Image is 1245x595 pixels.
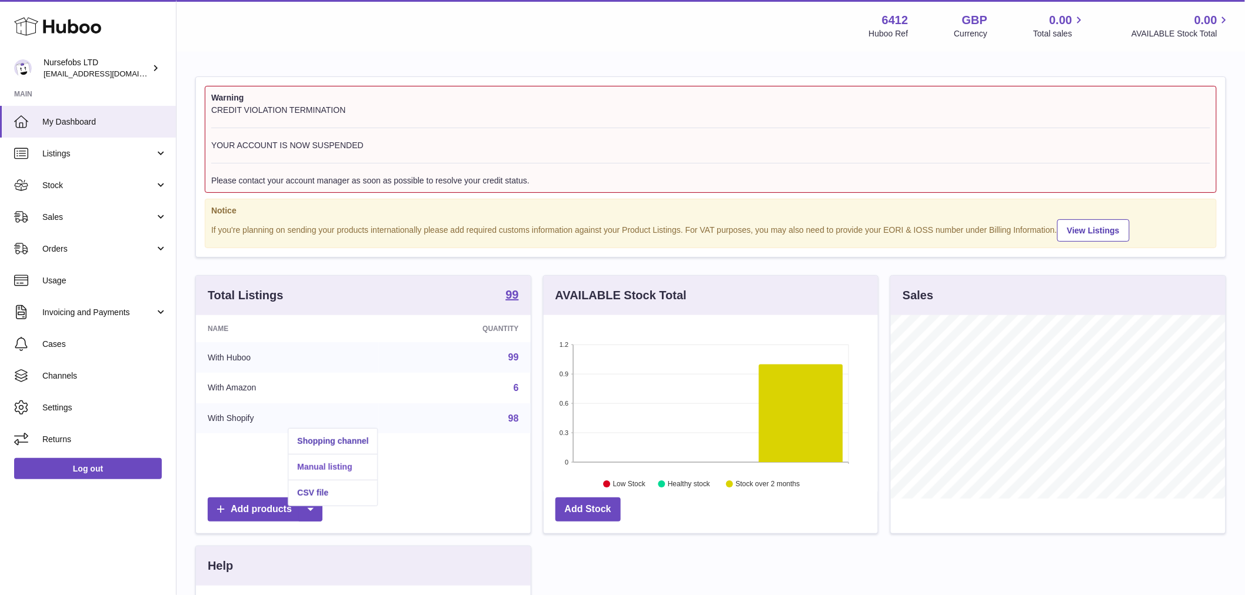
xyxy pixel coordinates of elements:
[42,434,167,445] span: Returns
[560,400,568,407] text: 0.6
[196,373,379,403] td: With Amazon
[42,180,155,191] span: Stock
[44,69,173,78] span: [EMAIL_ADDRESS][DOMAIN_NAME]
[211,205,1210,216] strong: Notice
[208,497,322,522] a: Add products
[1033,12,1086,39] a: 0.00 Total sales
[1131,28,1231,39] span: AVAILABLE Stock Total
[954,28,988,39] div: Currency
[196,342,379,373] td: With Huboo
[42,212,155,223] span: Sales
[288,429,377,454] a: Shopping channel
[208,558,233,574] h3: Help
[196,403,379,434] td: With Shopify
[42,307,155,318] span: Invoicing and Payments
[560,370,568,377] text: 0.9
[211,218,1210,242] div: If you're planning on sending your products internationally please add required customs informati...
[1050,12,1073,28] span: 0.00
[555,288,687,303] h3: AVAILABLE Stock Total
[560,429,568,436] text: 0.3
[208,288,284,303] h3: Total Listings
[42,275,167,286] span: Usage
[869,28,908,39] div: Huboo Ref
[882,12,908,28] strong: 6412
[613,480,646,489] text: Low Stock
[196,315,379,342] th: Name
[42,116,167,128] span: My Dashboard
[1194,12,1217,28] span: 0.00
[903,288,933,303] h3: Sales
[42,339,167,350] span: Cases
[560,341,568,348] text: 1.2
[505,289,518,303] a: 99
[555,497,621,522] a: Add Stock
[14,458,162,479] a: Log out
[44,57,149,79] div: Nursefobs LTD
[42,243,155,255] span: Orders
[1033,28,1086,39] span: Total sales
[508,352,519,362] a: 99
[379,315,530,342] th: Quantity
[42,402,167,413] span: Settings
[1057,219,1130,242] a: View Listings
[211,92,1210,103] strong: Warning
[288,454,377,480] a: Manual listing
[565,459,568,466] text: 0
[514,383,519,393] a: 6
[211,105,1210,186] div: CREDIT VIOLATION TERMINATION YOUR ACCOUNT IS NOW SUSPENDED Please contact your account manager as...
[42,370,167,382] span: Channels
[42,148,155,159] span: Listings
[288,480,377,506] a: CSV file
[668,480,711,489] text: Healthy stock
[962,12,987,28] strong: GBP
[508,413,519,423] a: 98
[735,480,800,489] text: Stock over 2 months
[505,289,518,300] strong: 99
[14,59,32,77] img: internalAdmin-6412@internal.huboo.com
[1131,12,1231,39] a: 0.00 AVAILABLE Stock Total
